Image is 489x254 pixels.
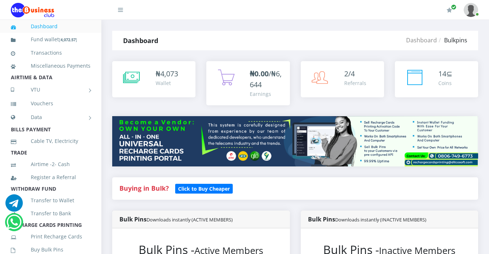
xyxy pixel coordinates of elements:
[5,200,23,212] a: Chat for support
[112,61,195,97] a: ₦4,073 Wallet
[344,79,366,87] div: Referrals
[250,69,269,79] b: ₦0.00
[451,4,456,10] span: Renew/Upgrade Subscription
[250,69,282,89] span: /₦6,644
[11,95,90,112] a: Vouchers
[178,185,230,192] b: Click to Buy Cheaper
[11,18,90,35] a: Dashboard
[447,7,452,13] i: Renew/Upgrade Subscription
[60,37,76,42] b: 4,072.57
[437,36,467,45] li: Bulkpins
[11,108,90,126] a: Data
[119,184,169,192] strong: Buying in Bulk?
[206,61,290,105] a: ₦0.00/₦6,644 Earnings
[11,192,90,209] a: Transfer to Wallet
[11,31,90,48] a: Fund wallet[4,072.57]
[438,79,452,87] div: Coins
[59,37,77,42] small: [ ]
[156,68,178,79] div: ₦
[438,68,452,79] div: ⊆
[308,215,426,223] strong: Bulk Pins
[438,69,446,79] span: 14
[123,36,158,45] strong: Dashboard
[119,215,233,223] strong: Bulk Pins
[112,116,478,166] img: multitenant_rcp.png
[464,3,478,17] img: User
[175,184,233,192] a: Click to Buy Cheaper
[156,79,178,87] div: Wallet
[7,219,21,231] a: Chat for support
[11,169,90,186] a: Register a Referral
[147,216,233,223] small: Downloads instantly (ACTIVE MEMBERS)
[11,58,90,74] a: Miscellaneous Payments
[11,205,90,222] a: Transfer to Bank
[301,61,384,97] a: 2/4 Referrals
[250,90,282,98] div: Earnings
[344,69,355,79] span: 2/4
[406,36,437,44] a: Dashboard
[11,228,90,245] a: Print Recharge Cards
[11,81,90,99] a: VTU
[11,3,54,17] img: Logo
[335,216,426,223] small: Downloads instantly (INACTIVE MEMBERS)
[160,69,178,79] span: 4,073
[11,45,90,61] a: Transactions
[11,133,90,149] a: Cable TV, Electricity
[11,156,90,173] a: Airtime -2- Cash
